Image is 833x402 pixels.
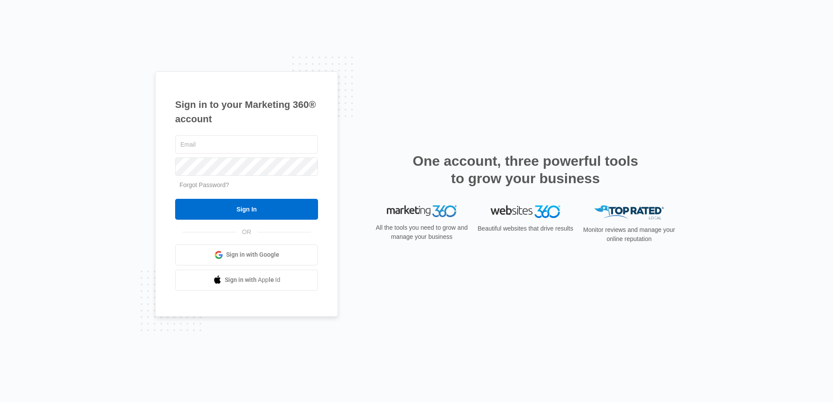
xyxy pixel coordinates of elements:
[477,224,574,233] p: Beautiful websites that drive results
[580,225,678,244] p: Monitor reviews and manage your online reputation
[594,205,664,220] img: Top Rated Local
[225,275,281,285] span: Sign in with Apple Id
[410,152,641,187] h2: One account, three powerful tools to grow your business
[175,135,318,154] input: Email
[226,250,279,259] span: Sign in with Google
[175,199,318,220] input: Sign In
[491,205,560,218] img: Websites 360
[179,181,229,188] a: Forgot Password?
[175,245,318,265] a: Sign in with Google
[236,228,257,237] span: OR
[175,97,318,126] h1: Sign in to your Marketing 360® account
[175,270,318,291] a: Sign in with Apple Id
[373,223,471,241] p: All the tools you need to grow and manage your business
[387,205,457,218] img: Marketing 360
